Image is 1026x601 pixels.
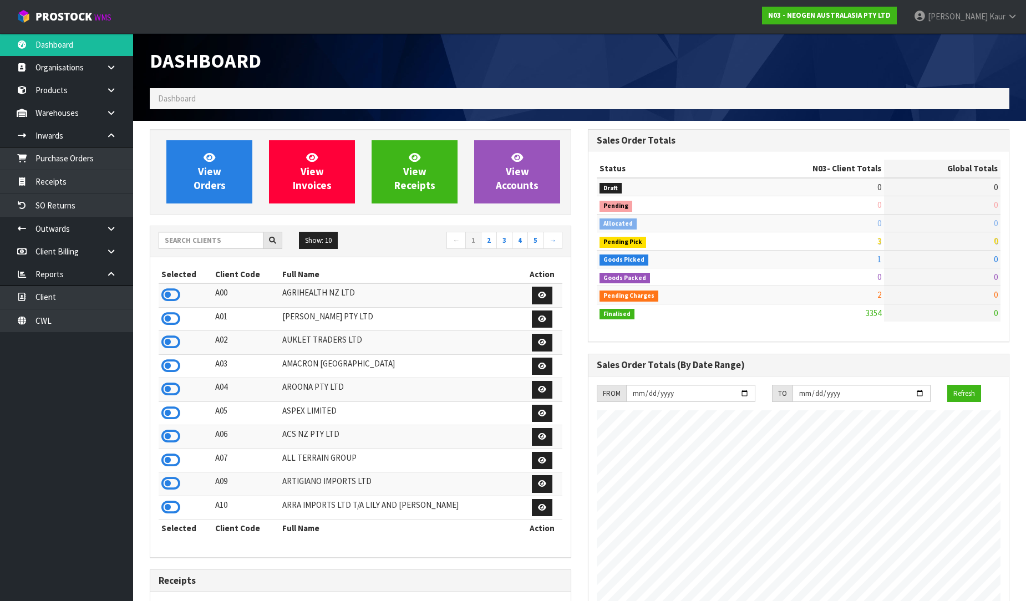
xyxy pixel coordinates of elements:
td: A01 [212,307,280,331]
small: WMS [94,12,111,23]
td: AROONA PTY LTD [280,378,522,402]
span: 0 [877,182,881,192]
td: A09 [212,472,280,496]
td: A03 [212,354,280,378]
span: 2 [877,289,881,300]
span: 0 [994,200,998,210]
th: Client Code [212,266,280,283]
span: View Orders [194,151,226,192]
th: Status [597,160,730,177]
strong: N03 - NEOGEN AUSTRALASIA PTY LTD [768,11,891,20]
span: Draft [600,183,622,194]
h3: Sales Order Totals [597,135,1000,146]
span: 3354 [866,308,881,318]
td: A05 [212,401,280,425]
th: Action [522,266,562,283]
span: View Invoices [293,151,332,192]
th: Client Code [212,519,280,537]
td: ASPEX LIMITED [280,401,522,425]
a: ViewAccounts [474,140,560,203]
td: AMACRON [GEOGRAPHIC_DATA] [280,354,522,378]
a: ViewOrders [166,140,252,203]
span: Pending Pick [600,237,646,248]
span: Goods Picked [600,254,648,266]
span: 0 [994,308,998,318]
td: AGRIHEALTH NZ LTD [280,283,522,307]
span: 0 [994,236,998,246]
h3: Receipts [159,575,562,586]
span: 1 [877,254,881,264]
span: 0 [994,289,998,300]
td: ARRA IMPORTS LTD T/A LILY AND [PERSON_NAME] [280,496,522,519]
th: Global Totals [884,160,1000,177]
span: 0 [994,182,998,192]
input: Search clients [159,232,263,249]
a: → [543,232,562,249]
td: ACS NZ PTY LTD [280,425,522,449]
td: ARTIGIANO IMPORTS LTD [280,472,522,496]
span: 0 [994,218,998,228]
td: A10 [212,496,280,519]
span: 0 [877,272,881,282]
span: Finalised [600,309,634,320]
td: [PERSON_NAME] PTY LTD [280,307,522,331]
a: 3 [496,232,512,249]
a: 4 [512,232,528,249]
a: N03 - NEOGEN AUSTRALASIA PTY LTD [762,7,897,24]
td: A02 [212,331,280,355]
a: 5 [527,232,544,249]
span: 0 [994,254,998,264]
td: A00 [212,283,280,307]
span: Dashboard [158,93,196,104]
span: Dashboard [150,48,261,73]
h3: Sales Order Totals (By Date Range) [597,360,1000,370]
span: 3 [877,236,881,246]
span: ProStock [35,9,92,24]
td: A06 [212,425,280,449]
a: 1 [465,232,481,249]
span: Pending Charges [600,291,658,302]
span: 0 [994,272,998,282]
span: View Accounts [496,151,539,192]
td: A04 [212,378,280,402]
nav: Page navigation [369,232,562,251]
span: [PERSON_NAME] [928,11,988,22]
th: Full Name [280,519,522,537]
div: TO [772,385,793,403]
a: ViewInvoices [269,140,355,203]
a: ViewReceipts [372,140,458,203]
a: ← [446,232,466,249]
span: Goods Packed [600,273,650,284]
th: Selected [159,519,212,537]
th: Full Name [280,266,522,283]
img: cube-alt.png [17,9,31,23]
th: - Client Totals [730,160,884,177]
span: 0 [877,218,881,228]
span: N03 [812,163,827,174]
a: 2 [481,232,497,249]
th: Action [522,519,562,537]
td: ALL TERRAIN GROUP [280,449,522,472]
button: Show: 10 [299,232,338,249]
td: A07 [212,449,280,472]
span: View Receipts [394,151,435,192]
div: FROM [597,385,626,403]
span: Kaur [989,11,1005,22]
td: AUKLET TRADERS LTD [280,331,522,355]
span: Allocated [600,218,637,230]
button: Refresh [947,385,981,403]
span: 0 [877,200,881,210]
span: Pending [600,201,632,212]
th: Selected [159,266,212,283]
